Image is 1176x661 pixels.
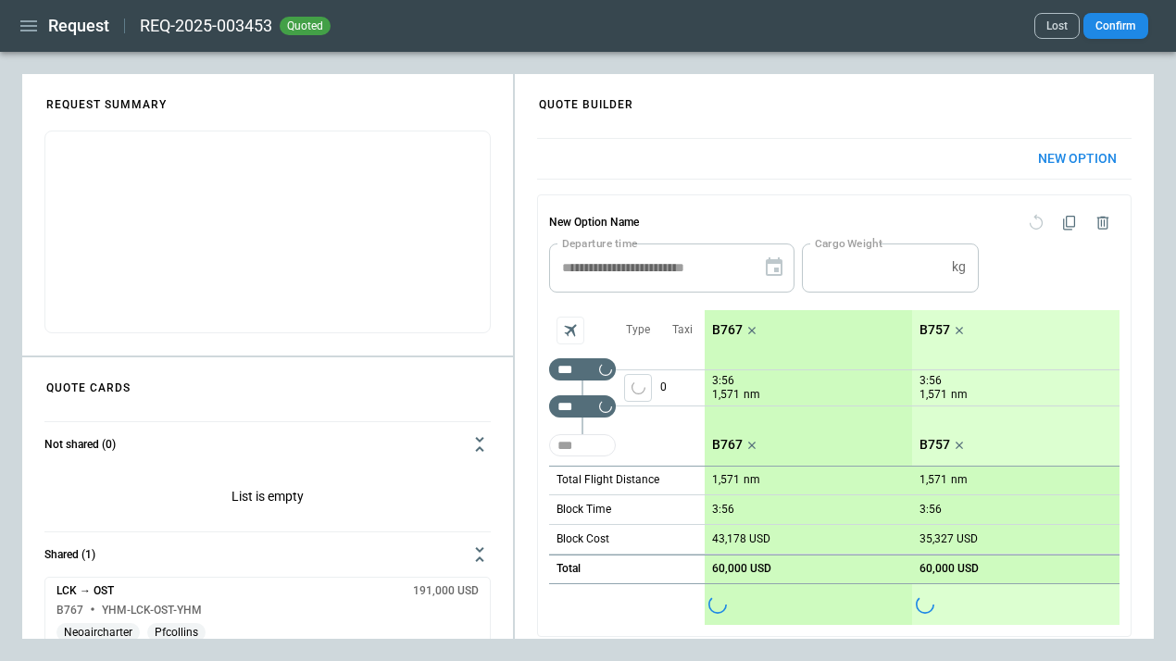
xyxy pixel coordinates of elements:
[562,235,638,251] label: Departure time
[744,387,760,403] p: nm
[44,467,491,531] p: List is empty
[712,532,770,546] p: 43,178 USD
[672,322,693,338] p: Taxi
[626,322,650,338] p: Type
[712,322,743,338] p: B767
[515,123,1154,652] div: scrollable content
[44,549,95,561] h6: Shared (1)
[712,503,734,517] p: 3:56
[413,585,479,597] h6: 191,000 USD
[517,79,656,120] h4: QUOTE BUILDER
[712,374,734,388] p: 3:56
[744,472,760,488] p: nm
[920,322,950,338] p: B757
[920,437,950,453] p: B757
[624,374,652,402] span: Type of sector
[24,362,153,404] h4: QUOTE CARDS
[705,310,1120,625] div: scrollable content
[660,370,705,405] p: 0
[557,472,659,488] p: Total Flight Distance
[1023,139,1132,179] button: New Option
[920,387,947,403] p: 1,571
[1083,13,1148,39] button: Confirm
[147,626,206,640] span: Pfcollins
[549,206,639,240] h6: New Option Name
[920,473,947,487] p: 1,571
[951,472,968,488] p: nm
[549,395,616,418] div: Not found
[920,374,942,388] p: 3:56
[920,532,978,546] p: 35,327 USD
[1020,206,1053,240] span: Reset quote option
[56,626,140,640] span: Neoaircharter
[549,434,616,456] div: Too short
[102,605,202,617] h6: YHM-LCK-OST-YHM
[712,437,743,453] p: B767
[712,562,771,576] p: 60,000 USD
[283,19,327,32] span: quoted
[1086,206,1120,240] span: Delete quote option
[712,387,740,403] p: 1,571
[557,317,584,344] span: Aircraft selection
[557,502,611,518] p: Block Time
[56,585,114,597] h6: LCK → OST
[624,374,652,402] button: left aligned
[557,563,581,575] h6: Total
[56,605,83,617] h6: B767
[952,259,966,275] p: kg
[549,358,616,380] div: Not found
[712,473,740,487] p: 1,571
[920,562,979,576] p: 60,000 USD
[48,15,109,37] h1: Request
[24,79,189,120] h4: REQUEST SUMMARY
[44,422,491,467] button: Not shared (0)
[920,503,942,517] p: 3:56
[951,387,968,403] p: nm
[44,532,491,577] button: Shared (1)
[44,467,491,531] div: Not shared (0)
[815,235,882,251] label: Cargo Weight
[44,439,116,451] h6: Not shared (0)
[557,531,609,547] p: Block Cost
[1034,13,1080,39] button: Lost
[140,15,272,37] h2: REQ-2025-003453
[1053,206,1086,240] span: Duplicate quote option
